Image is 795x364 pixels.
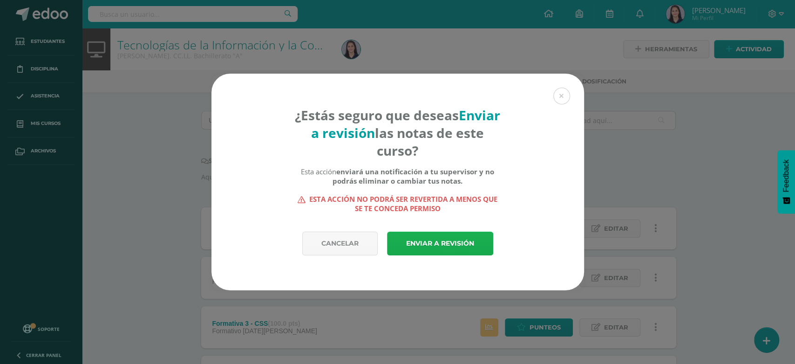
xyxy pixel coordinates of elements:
[782,159,790,192] span: Feedback
[302,232,378,255] a: Cancelar
[777,150,795,213] button: Feedback - Mostrar encuesta
[294,167,501,185] div: Esta acción
[294,106,501,159] h4: ¿Estás seguro que deseas las notas de este curso?
[553,88,570,104] button: Close (Esc)
[294,194,501,213] strong: Esta acción no podrá ser revertida a menos que se te conceda permiso
[333,167,494,185] b: enviará una notificación a tu supervisor y no podrás eliminar o cambiar tus notas.
[311,106,500,142] strong: Enviar a revisión
[387,232,493,255] a: Enviar a revisión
